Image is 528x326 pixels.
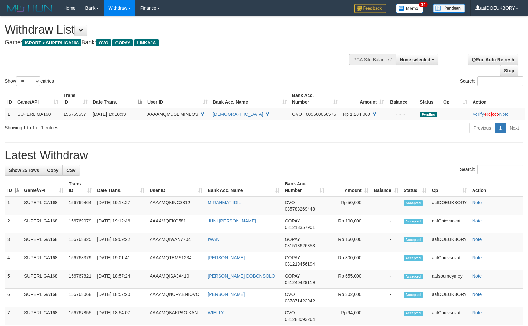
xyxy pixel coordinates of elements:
[470,90,525,108] th: Action
[43,165,63,176] a: Copy
[404,219,423,224] span: Accepted
[327,252,371,270] td: Rp 300,000
[15,90,61,108] th: Game/API: activate to sort column ascending
[66,252,94,270] td: 156768379
[208,218,256,223] a: JUNI [PERSON_NAME]
[327,270,371,289] td: Rp 655,000
[429,307,470,325] td: aafChievsovat
[16,76,40,86] select: Showentries
[66,289,94,307] td: 156768068
[208,200,241,205] a: M.RAHMAT IDIL
[349,54,396,65] div: PGA Site Balance /
[470,108,525,120] td: · ·
[429,196,470,215] td: aafDOEUKBORY
[93,112,126,117] span: [DATE] 19:18:33
[460,76,523,86] label: Search:
[208,255,245,260] a: [PERSON_NAME]
[386,90,417,108] th: Balance
[470,178,523,196] th: Action
[61,90,90,108] th: Trans ID: activate to sort column ascending
[22,233,66,252] td: SUPERLIGA168
[66,233,94,252] td: 156768825
[22,270,66,289] td: SUPERLIGA168
[94,252,147,270] td: [DATE] 19:01:41
[429,215,470,233] td: aafChievsovat
[371,252,401,270] td: -
[285,243,315,248] span: Copy 081513626353 to clipboard
[460,165,523,174] label: Search:
[396,4,423,13] img: Button%20Memo.svg
[5,307,22,325] td: 7
[205,178,282,196] th: Bank Acc. Name: activate to sort column ascending
[5,196,22,215] td: 1
[371,178,401,196] th: Balance: activate to sort column ascending
[5,90,15,108] th: ID
[417,90,441,108] th: Status
[327,178,371,196] th: Amount: activate to sort column ascending
[472,292,482,297] a: Note
[15,108,61,120] td: SUPERLIGA168
[404,255,423,261] span: Accepted
[147,252,205,270] td: AAAAMQTEMS1234
[66,215,94,233] td: 156769079
[66,196,94,215] td: 156769464
[94,307,147,325] td: [DATE] 18:54:07
[472,200,482,205] a: Note
[285,292,295,297] span: OVO
[289,90,340,108] th: Bank Acc. Number: activate to sort column ascending
[94,289,147,307] td: [DATE] 18:57:20
[469,123,495,133] a: Previous
[354,4,386,13] img: Feedback.jpg
[327,215,371,233] td: Rp 100,000
[401,178,429,196] th: Status: activate to sort column ascending
[429,233,470,252] td: aafDOEUKBORY
[285,237,300,242] span: GOPAY
[94,196,147,215] td: [DATE] 19:18:27
[9,168,39,173] span: Show 25 rows
[285,262,315,267] span: Copy 081219456194 to clipboard
[404,311,423,316] span: Accepted
[371,196,401,215] td: -
[5,215,22,233] td: 2
[66,178,94,196] th: Trans ID: activate to sort column ascending
[112,39,133,46] span: GOPAY
[5,149,523,162] h1: Latest Withdraw
[94,233,147,252] td: [DATE] 19:09:22
[472,310,482,315] a: Note
[64,112,86,117] span: 156769557
[505,123,523,133] a: Next
[400,57,430,62] span: None selected
[147,215,205,233] td: AAAAMQEKO581
[343,112,370,117] span: Rp 1.204.000
[147,270,205,289] td: AAAAMQISAJA410
[90,90,145,108] th: Date Trans.: activate to sort column descending
[66,168,76,173] span: CSV
[371,307,401,325] td: -
[210,90,289,108] th: Bank Acc. Name: activate to sort column ascending
[419,2,427,7] span: 34
[371,233,401,252] td: -
[285,317,315,322] span: Copy 081288093264 to clipboard
[306,112,336,117] span: Copy 085608650576 to clipboard
[5,165,43,176] a: Show 25 rows
[22,215,66,233] td: SUPERLIGA168
[472,273,482,279] a: Note
[429,252,470,270] td: aafChievsovat
[22,252,66,270] td: SUPERLIGA168
[292,112,302,117] span: OVO
[285,310,295,315] span: OVO
[327,289,371,307] td: Rp 302,000
[66,307,94,325] td: 156767855
[404,237,423,242] span: Accepted
[285,225,315,230] span: Copy 081213357901 to clipboard
[22,39,81,46] span: ISPORT > SUPERLIGA168
[340,90,386,108] th: Amount: activate to sort column ascending
[285,298,315,303] span: Copy 087871422942 to clipboard
[47,168,58,173] span: Copy
[147,307,205,325] td: AAAAMQBAKPAOIKAN
[5,23,346,36] h1: Withdraw List
[285,280,315,285] span: Copy 081240429119 to clipboard
[477,76,523,86] input: Search:
[94,270,147,289] td: [DATE] 18:57:24
[22,289,66,307] td: SUPERLIGA168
